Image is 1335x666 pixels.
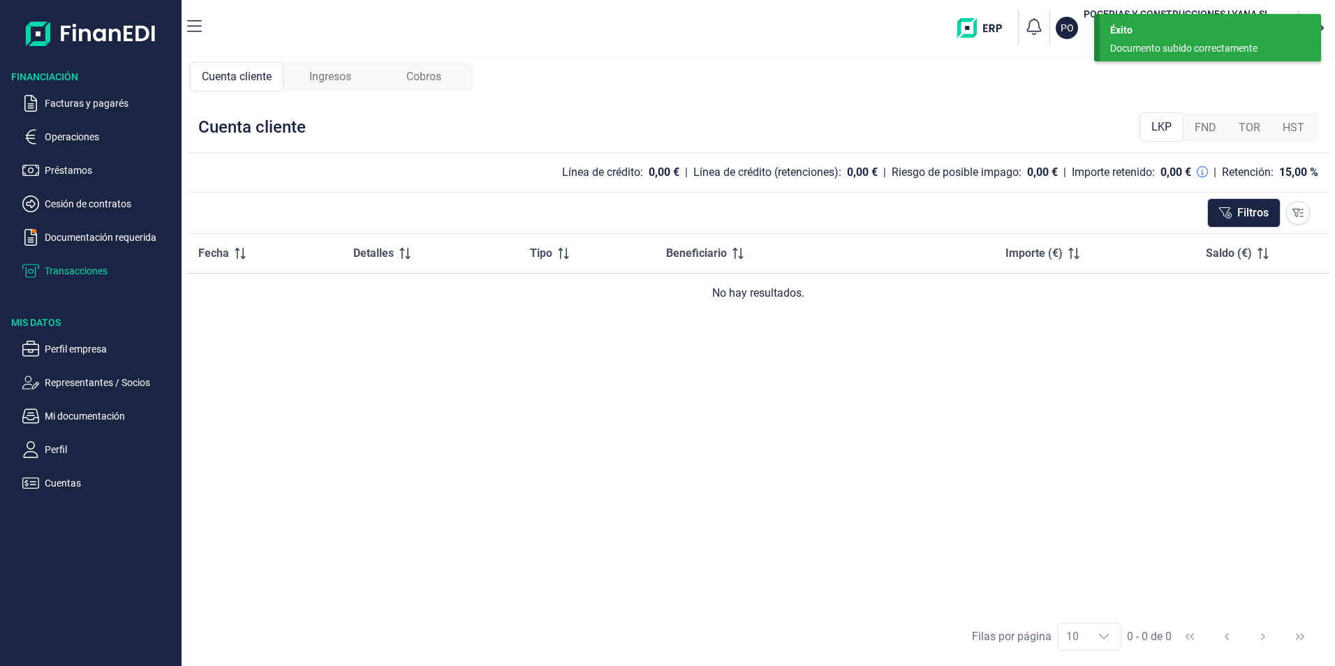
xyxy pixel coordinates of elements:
div: Línea de crédito: [562,165,643,179]
button: Perfil [22,441,176,458]
div: 0,00 € [1027,165,1058,179]
p: Documentación requerida [45,229,176,246]
div: 0,00 € [847,165,878,179]
button: Préstamos [22,162,176,179]
div: Éxito [1110,23,1311,38]
div: Cobros [377,62,471,91]
p: Cuentas [45,475,176,491]
div: Cuenta cliente [198,116,306,138]
div: | [685,164,688,181]
div: Ingresos [283,62,377,91]
div: | [883,164,886,181]
span: Cuenta cliente [202,68,272,85]
span: HST [1283,119,1304,136]
div: 0,00 € [649,165,679,179]
span: Saldo (€) [1206,245,1252,262]
div: 0,00 € [1160,165,1191,179]
div: Importe retenido: [1072,165,1155,179]
div: No hay resultados. [198,285,1318,302]
span: Beneficiario [666,245,727,262]
p: Facturas y pagarés [45,95,176,112]
span: Detalles [353,245,394,262]
button: Documentación requerida [22,229,176,246]
button: Mi documentación [22,408,176,424]
div: TOR [1227,114,1271,142]
span: 0 - 0 de 0 [1127,631,1172,642]
img: erp [957,18,1012,38]
p: Perfil [45,441,176,458]
button: Operaciones [22,128,176,145]
button: Perfil empresa [22,341,176,357]
p: Representantes / Socios [45,374,176,391]
button: Next Page [1246,620,1280,653]
button: Previous Page [1210,620,1244,653]
button: POPOCERIAS Y CONSTRUCCIONES LYANA SL[PERSON_NAME] [PERSON_NAME](B86776226) [1056,7,1292,49]
button: Cesión de contratos [22,195,176,212]
p: Perfil empresa [45,341,176,357]
div: HST [1271,114,1315,142]
span: Ingresos [309,68,351,85]
span: Importe (€) [1005,245,1063,262]
span: Cobros [406,68,441,85]
p: Operaciones [45,128,176,145]
p: Préstamos [45,162,176,179]
p: Cesión de contratos [45,195,176,212]
button: Representantes / Socios [22,374,176,391]
div: Choose [1087,623,1121,650]
div: Cuenta cliente [190,62,283,91]
span: Fecha [198,245,229,262]
span: TOR [1239,119,1260,136]
p: PO [1061,21,1074,35]
img: Logo de aplicación [26,11,156,56]
button: Filtros [1207,198,1281,228]
div: Documento subido correctamente [1110,41,1300,56]
div: Riesgo de posible impago: [892,165,1021,179]
p: Transacciones [45,262,176,279]
button: Transacciones [22,262,176,279]
div: FND [1183,114,1227,142]
button: First Page [1173,620,1207,653]
div: 15,00 % [1279,165,1318,179]
div: Filas por página [972,628,1052,645]
div: LKP [1139,112,1183,142]
span: Tipo [530,245,552,262]
div: | [1063,164,1066,181]
p: [PERSON_NAME] [PERSON_NAME] [1084,21,1270,32]
p: Mi documentación [45,408,176,424]
div: | [1214,164,1216,181]
h3: POCERIAS Y CONSTRUCCIONES LYANA SL [1084,7,1270,21]
span: FND [1195,119,1216,136]
div: Retención: [1222,165,1274,179]
span: LKP [1151,119,1172,135]
button: Facturas y pagarés [22,95,176,112]
button: Last Page [1283,620,1317,653]
button: Cuentas [22,475,176,491]
div: Línea de crédito (retenciones): [693,165,841,179]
